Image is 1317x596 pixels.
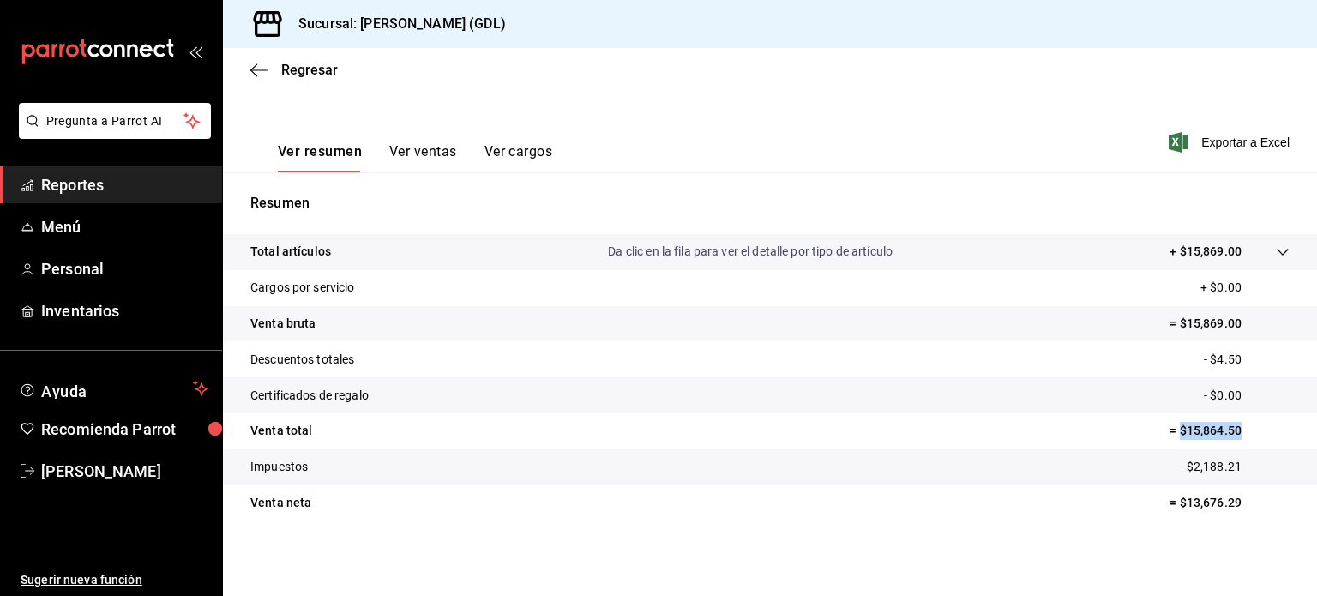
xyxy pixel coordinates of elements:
[41,378,186,399] span: Ayuda
[278,143,362,172] button: Ver resumen
[250,315,316,333] p: Venta bruta
[12,124,211,142] a: Pregunta a Parrot AI
[1170,422,1290,440] p: = $15,864.50
[484,143,553,172] button: Ver cargos
[21,571,208,589] span: Sugerir nueva función
[250,62,338,78] button: Regresar
[250,351,354,369] p: Descuentos totales
[41,418,208,441] span: Recomienda Parrot
[250,494,311,512] p: Venta neta
[389,143,457,172] button: Ver ventas
[250,243,331,261] p: Total artículos
[285,14,506,34] h3: Sucursal: [PERSON_NAME] (GDL)
[1204,387,1290,405] p: - $0.00
[41,173,208,196] span: Reportes
[1170,243,1242,261] p: + $15,869.00
[1172,132,1290,153] button: Exportar a Excel
[250,193,1290,214] p: Resumen
[250,422,312,440] p: Venta total
[1204,351,1290,369] p: - $4.50
[41,299,208,322] span: Inventarios
[189,45,202,58] button: open_drawer_menu
[1200,279,1290,297] p: + $0.00
[250,458,308,476] p: Impuestos
[19,103,211,139] button: Pregunta a Parrot AI
[250,279,355,297] p: Cargos por servicio
[41,460,208,483] span: [PERSON_NAME]
[1170,494,1290,512] p: = $13,676.29
[41,257,208,280] span: Personal
[281,62,338,78] span: Regresar
[41,215,208,238] span: Menú
[1181,458,1290,476] p: - $2,188.21
[1170,315,1290,333] p: = $15,869.00
[608,243,893,261] p: Da clic en la fila para ver el detalle por tipo de artículo
[250,387,369,405] p: Certificados de regalo
[278,143,552,172] div: navigation tabs
[46,112,184,130] span: Pregunta a Parrot AI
